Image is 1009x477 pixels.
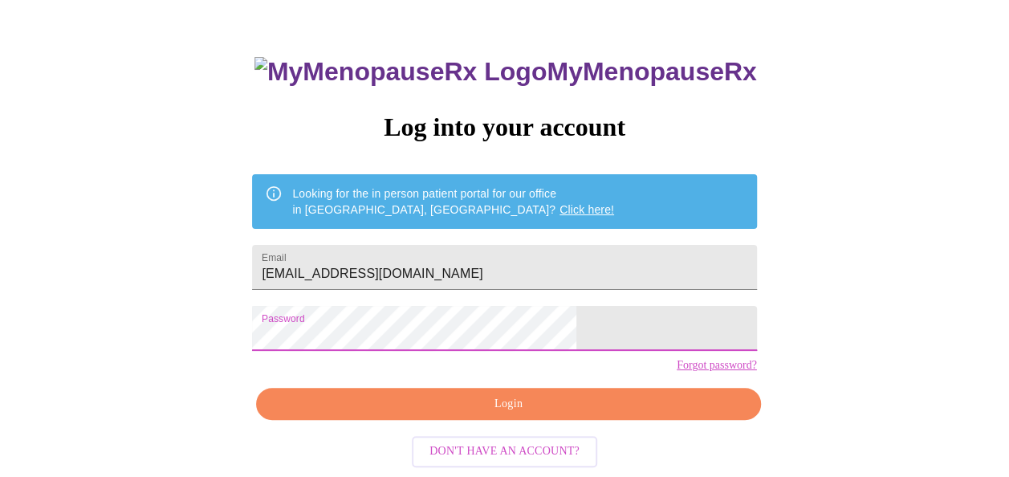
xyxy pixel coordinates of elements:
[256,388,760,421] button: Login
[254,57,547,87] img: MyMenopauseRx Logo
[559,203,614,216] a: Click here!
[408,443,601,457] a: Don't have an account?
[292,179,614,224] div: Looking for the in person patient portal for our office in [GEOGRAPHIC_DATA], [GEOGRAPHIC_DATA]?
[254,57,757,87] h3: MyMenopauseRx
[412,436,597,467] button: Don't have an account?
[275,394,742,414] span: Login
[429,442,580,462] span: Don't have an account?
[252,112,756,142] h3: Log into your account
[677,359,757,372] a: Forgot password?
